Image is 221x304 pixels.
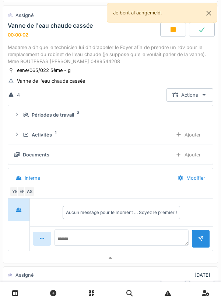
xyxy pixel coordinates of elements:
summary: Périodes de travail2 [11,108,210,122]
div: YE [10,186,20,197]
div: 4 [17,91,20,99]
div: Périodes de travail [32,111,74,118]
button: Close [200,3,217,23]
div: Vanne de l'eau chaude cassée [17,77,85,84]
div: Vanne de l'eau chaude cassée [8,22,93,29]
div: Modifier [171,171,211,185]
div: Madame a dit que le technicien lui dit d'appeler le Foyer afin de prendre un rdv pour le remplace... [8,44,213,65]
div: Documents [23,151,49,158]
div: Ajouter [169,148,207,162]
div: Assigné [15,272,34,279]
summary: Activités1Ajouter [11,128,210,142]
div: AS [24,186,35,197]
div: Ajouter [169,128,207,142]
div: Je bent al aangemeld. [107,3,217,23]
div: Assigné [15,12,34,19]
div: [DATE] [194,272,213,279]
summary: DocumentsAjouter [11,148,210,162]
div: Interne [25,175,40,182]
div: EN [17,186,27,197]
div: Activités [32,131,52,138]
div: 00:00:02 [8,32,28,38]
div: eene/065/022 5ème - g [17,67,71,74]
div: Actions [166,88,213,102]
div: Aucun message pour le moment … Soyez le premier ! [66,209,177,216]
